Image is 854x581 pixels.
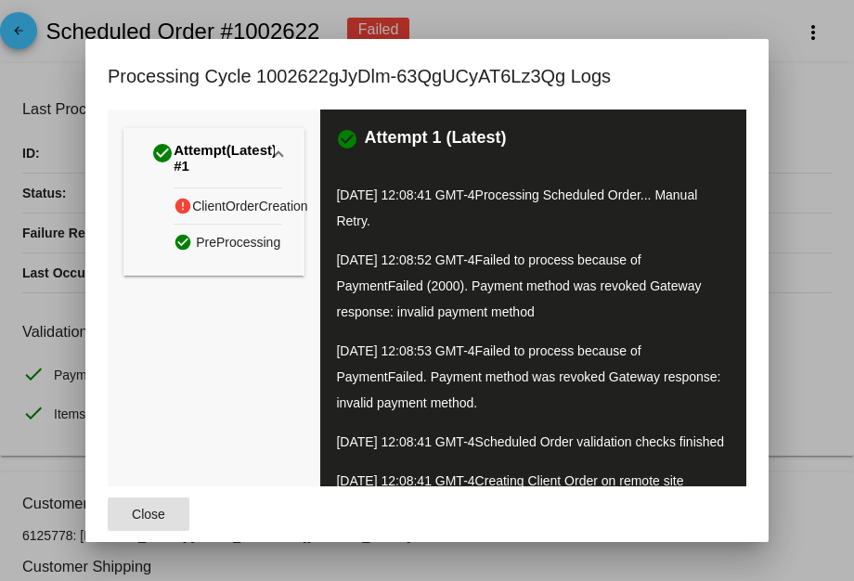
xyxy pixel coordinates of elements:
mat-icon: check_circle [151,142,174,164]
p: [DATE] 12:08:41 GMT-4 [336,468,730,494]
span: Close [132,507,165,522]
h1: Processing Cycle 1002622gJyDlm-63QgUCyAT6Lz3Qg Logs [108,61,611,91]
h3: Attempt 1 (Latest) [364,128,506,150]
span: Processing Scheduled Order... Manual Retry. [336,187,697,228]
span: Scheduled Order validation checks finished [475,434,725,449]
span: Failed to process because of PaymentFailed (2000). Payment method was revoked Gateway response: i... [336,252,701,319]
span: Creating Client Order on remote site [475,473,684,488]
p: [DATE] 12:08:53 GMT-4 [336,338,730,416]
p: [DATE] 12:08:52 GMT-4 [336,247,730,325]
mat-expansion-panel-header: Attempt #1(Latest) [123,128,304,187]
div: Attempt #1(Latest) [123,187,304,277]
p: [DATE] 12:08:41 GMT-4 [336,429,730,455]
mat-icon: check_circle [174,228,196,255]
p: [DATE] 12:08:41 GMT-4 [336,182,730,234]
span: (Latest) [226,142,277,174]
button: Close dialog [108,497,189,531]
mat-icon: error [174,192,192,219]
div: Attempt #1 [151,138,277,177]
mat-icon: check_circle [336,128,358,150]
span: Failed to process because of PaymentFailed. Payment method was revoked Gateway response: invalid ... [336,343,720,410]
span: ClientOrderCreation [192,192,308,221]
span: PreProcessing [196,228,280,257]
